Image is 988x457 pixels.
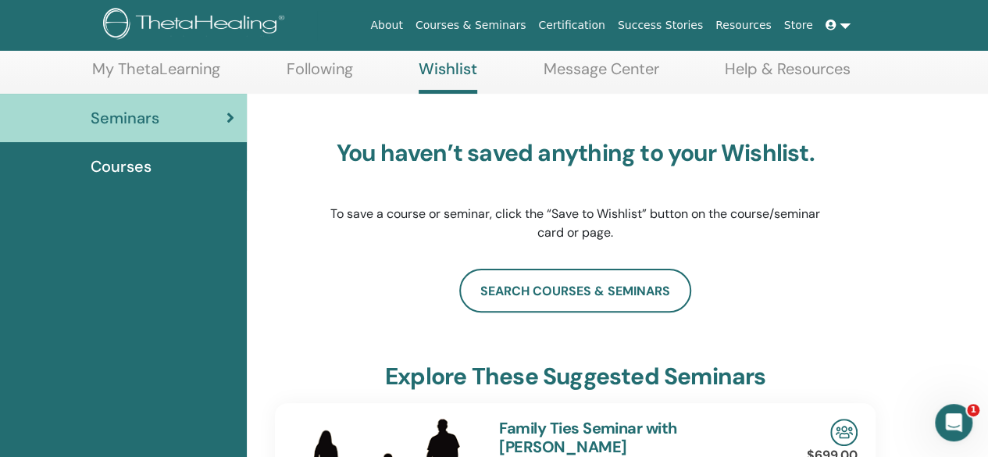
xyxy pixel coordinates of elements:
a: Family Ties Seminar with [PERSON_NAME] [499,418,676,457]
a: Help & Resources [725,59,851,90]
h3: You haven’t saved anything to your Wishlist. [330,139,822,167]
a: Message Center [544,59,659,90]
a: search courses & seminars [459,269,691,312]
iframe: Intercom live chat [935,404,972,441]
a: My ThetaLearning [92,59,220,90]
a: Courses & Seminars [409,11,533,40]
h3: explore these suggested seminars [385,362,765,391]
a: Store [778,11,819,40]
img: logo.png [103,8,290,43]
span: Courses [91,155,152,178]
a: Wishlist [419,59,477,94]
p: To save a course or seminar, click the “Save to Wishlist” button on the course/seminar card or page. [330,205,822,242]
img: In-Person Seminar [830,419,858,446]
a: Success Stories [612,11,709,40]
span: 1 [967,404,979,416]
a: About [364,11,408,40]
a: Resources [709,11,778,40]
a: Following [287,59,353,90]
a: Certification [532,11,611,40]
span: Seminars [91,106,159,130]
